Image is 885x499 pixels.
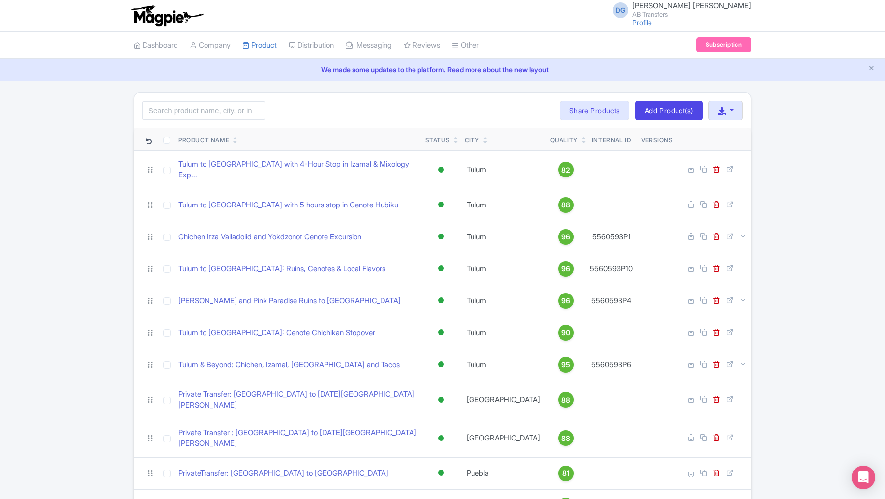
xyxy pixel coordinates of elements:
small: AB Transfers [632,11,751,18]
a: Profile [632,18,652,27]
a: Company [190,32,231,59]
a: DG [PERSON_NAME] [PERSON_NAME] AB Transfers [607,2,751,18]
td: Tulum [461,150,546,189]
span: 82 [561,165,570,176]
div: Active [436,198,446,212]
a: Tulum to [GEOGRAPHIC_DATA] with 5 hours stop in Cenote Hubiku [178,200,398,211]
a: Messaging [346,32,392,59]
a: Tulum to [GEOGRAPHIC_DATA]: Cenote Chichikan Stopover [178,327,375,339]
a: Tulum to [GEOGRAPHIC_DATA]: Ruins, Cenotes & Local Flavors [178,264,385,275]
span: [PERSON_NAME] [PERSON_NAME] [632,1,751,10]
a: Chichen Itza Valladolid and Yokdzonot Cenote Excursion [178,232,361,243]
td: Tulum [461,349,546,381]
div: Active [436,230,446,244]
td: [GEOGRAPHIC_DATA] [461,419,546,457]
div: Status [425,136,450,145]
td: 5560593P6 [586,349,637,381]
span: 81 [562,468,570,479]
a: Tulum to [GEOGRAPHIC_DATA] with 4-Hour Stop in Izamal & Mixology Exp... [178,159,417,181]
a: We made some updates to the platform. Read more about the new layout [6,64,879,75]
a: 88 [550,197,582,213]
a: 95 [550,357,582,373]
span: 96 [561,264,570,274]
td: Tulum [461,285,546,317]
a: Tulum & Beyond: Chichen, Izamal, [GEOGRAPHIC_DATA] and Tacos [178,359,400,371]
div: Active [436,466,446,480]
a: Private Transfer: [GEOGRAPHIC_DATA] to [DATE][GEOGRAPHIC_DATA][PERSON_NAME] [178,389,417,411]
td: Tulum [461,253,546,285]
a: Add Product(s) [635,101,703,120]
a: Distribution [289,32,334,59]
div: Open Intercom Messenger [852,466,875,489]
div: City [465,136,479,145]
div: Active [436,357,446,372]
a: Private Transfer : [GEOGRAPHIC_DATA] to [DATE][GEOGRAPHIC_DATA][PERSON_NAME] [178,427,417,449]
a: 88 [550,430,582,446]
a: Reviews [404,32,440,59]
td: 5560593P10 [586,253,637,285]
input: Search product name, city, or interal id [142,101,265,120]
div: Quality [550,136,578,145]
a: [PERSON_NAME] and Pink Paradise Ruins to [GEOGRAPHIC_DATA] [178,295,401,307]
a: 96 [550,293,582,309]
a: Other [452,32,479,59]
div: Product Name [178,136,229,145]
div: Active [436,325,446,340]
td: Tulum [461,221,546,253]
a: Product [242,32,277,59]
span: 90 [561,327,570,338]
span: 95 [561,359,570,370]
a: 90 [550,325,582,341]
td: 5560593P4 [586,285,637,317]
th: Internal ID [586,128,637,151]
span: 88 [561,433,570,444]
div: Active [436,431,446,445]
a: 96 [550,229,582,245]
div: Active [436,262,446,276]
td: Tulum [461,317,546,349]
a: 81 [550,466,582,481]
a: 82 [550,162,582,177]
button: Close announcement [868,63,875,75]
td: Puebla [461,457,546,489]
a: Dashboard [134,32,178,59]
div: Active [436,294,446,308]
span: DG [613,2,628,18]
span: 88 [561,200,570,210]
a: PrivateTransfer: [GEOGRAPHIC_DATA] to [GEOGRAPHIC_DATA] [178,468,388,479]
div: Active [436,393,446,407]
a: Share Products [560,101,629,120]
td: 5560593P1 [586,221,637,253]
img: logo-ab69f6fb50320c5b225c76a69d11143b.png [129,5,205,27]
span: 96 [561,232,570,242]
a: 88 [550,392,582,408]
a: Subscription [696,37,751,52]
div: Active [436,163,446,177]
span: 88 [561,395,570,406]
span: 96 [561,295,570,306]
th: Versions [637,128,677,151]
td: Tulum [461,189,546,221]
a: 96 [550,261,582,277]
td: [GEOGRAPHIC_DATA] [461,381,546,419]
